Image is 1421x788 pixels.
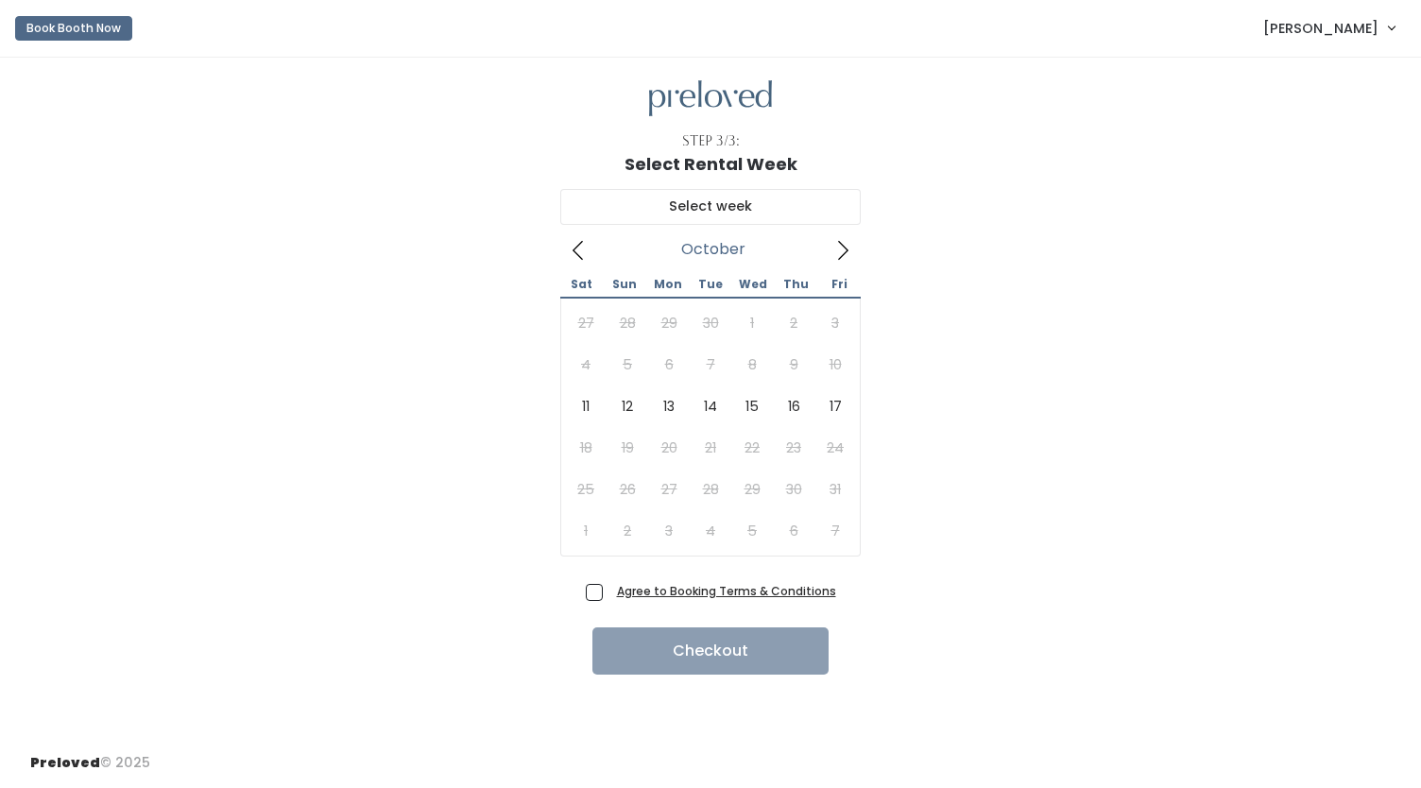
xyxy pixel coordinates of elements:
span: [PERSON_NAME] [1263,18,1378,39]
span: October 17, 2025 [814,385,856,427]
span: Sat [560,279,603,290]
span: Fri [818,279,861,290]
div: © 2025 [30,738,150,773]
button: Checkout [592,627,829,675]
span: Sun [603,279,645,290]
div: Step 3/3: [682,131,740,151]
span: Tue [689,279,731,290]
span: October 12, 2025 [607,385,648,427]
span: Thu [775,279,817,290]
span: Wed [732,279,775,290]
h1: Select Rental Week [625,155,797,174]
a: Book Booth Now [15,8,132,49]
span: October 14, 2025 [690,385,731,427]
input: Select week [560,189,861,225]
span: Preloved [30,753,100,772]
span: October 11, 2025 [565,385,607,427]
span: October [681,246,745,253]
span: October 13, 2025 [648,385,690,427]
a: [PERSON_NAME] [1244,8,1413,48]
img: preloved logo [649,80,772,117]
span: Mon [646,279,689,290]
span: October 16, 2025 [773,385,814,427]
button: Book Booth Now [15,16,132,41]
span: October 15, 2025 [731,385,773,427]
a: Agree to Booking Terms & Conditions [617,583,836,599]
